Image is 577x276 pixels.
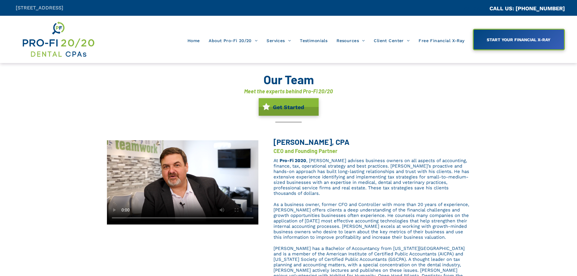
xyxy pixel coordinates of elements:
[16,5,63,11] span: [STREET_ADDRESS]
[295,35,332,46] a: Testimonials
[332,35,369,46] a: Resources
[274,158,469,196] span: , [PERSON_NAME] advises business owners on all aspects of accounting, finance, tax, operational s...
[204,35,262,46] a: About Pro-Fi 20/20
[183,35,204,46] a: Home
[264,72,314,87] font: Our Team
[274,148,337,154] font: CEO and Founding Partner
[485,34,552,45] span: START YOUR FINANCIAL X-RAY
[259,98,319,116] a: Get Started
[274,158,278,163] span: At
[464,6,489,12] span: CA::CALLC
[274,137,350,146] span: [PERSON_NAME], CPA
[274,202,469,240] span: As a business owner, former CFO and Controller with more than 20 years of experience, [PERSON_NAM...
[473,29,565,50] a: START YOUR FINANCIAL X-RAY
[414,35,469,46] a: Free Financial X-Ray
[262,35,295,46] a: Services
[271,101,306,113] span: Get Started
[280,158,306,163] a: Pro-Fi 2020
[369,35,414,46] a: Client Center
[22,20,95,58] img: Get Dental CPA Consulting, Bookkeeping, & Bank Loans
[244,88,333,95] font: Meet the experts behind Pro-Fi 20/20
[489,5,565,12] a: CALL US: [PHONE_NUMBER]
